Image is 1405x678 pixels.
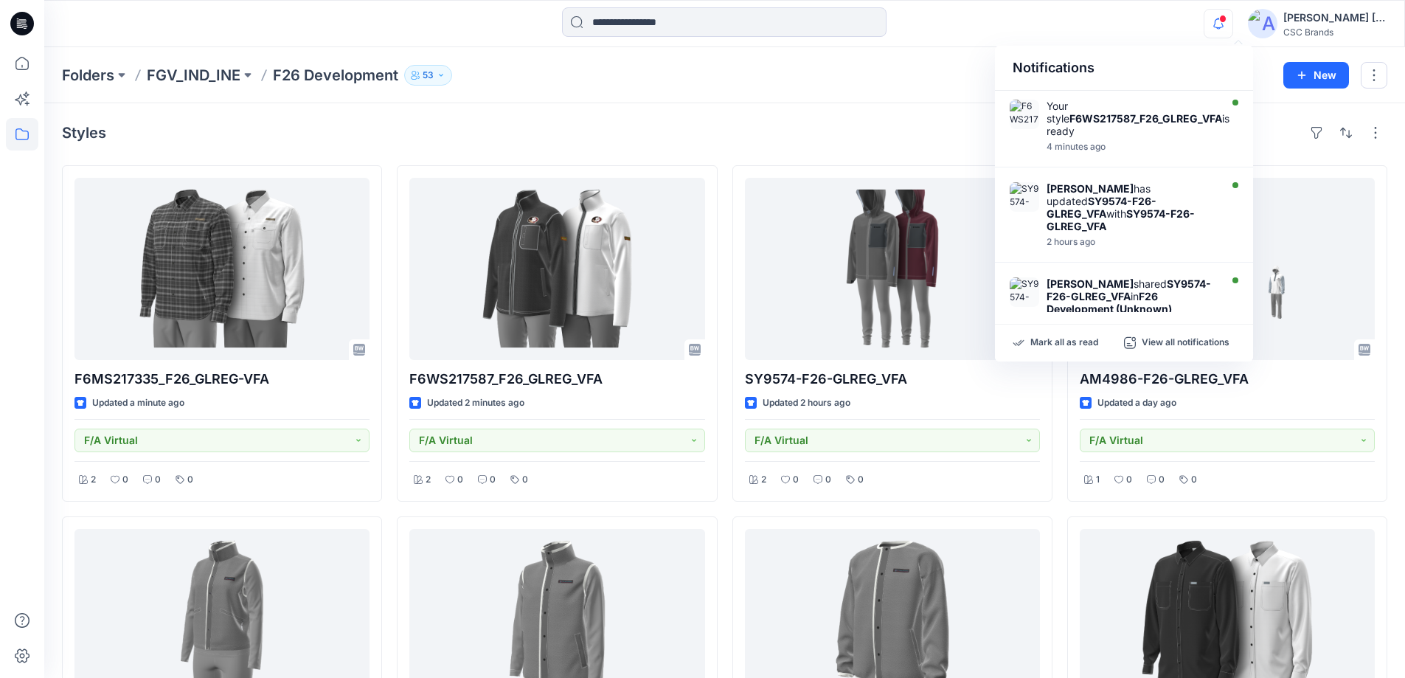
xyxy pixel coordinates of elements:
[761,472,766,488] p: 2
[404,65,452,86] button: 53
[1283,62,1349,89] button: New
[409,178,704,360] a: F6WS217587_F26_GLREG_VFA
[1047,277,1134,290] strong: [PERSON_NAME]
[122,472,128,488] p: 0
[1191,472,1197,488] p: 0
[825,472,831,488] p: 0
[1069,112,1222,125] strong: F6WS217587_F26_GLREG_VFA
[745,178,1040,360] a: SY9574-F26-GLREG_VFA
[427,395,524,411] p: Updated 2 minutes ago
[423,67,434,83] p: 53
[1047,182,1216,232] div: has updated with
[1096,472,1100,488] p: 1
[1047,237,1216,247] div: Thursday, August 28, 2025 10:50
[62,124,106,142] h4: Styles
[1047,277,1216,315] div: shared in
[1248,9,1277,38] img: avatar
[426,472,431,488] p: 2
[1097,395,1176,411] p: Updated a day ago
[62,65,114,86] a: Folders
[409,369,704,390] p: F6WS217587_F26_GLREG_VFA
[187,472,193,488] p: 0
[1030,336,1098,350] p: Mark all as read
[1047,207,1195,232] strong: SY9574-F26-GLREG_VFA
[1283,9,1387,27] div: [PERSON_NAME] [PERSON_NAME]
[457,472,463,488] p: 0
[858,472,864,488] p: 0
[995,46,1253,91] div: Notifications
[1047,142,1229,152] div: Thursday, August 28, 2025 12:30
[1047,277,1211,302] strong: SY9574-F26-GLREG_VFA
[522,472,528,488] p: 0
[793,472,799,488] p: 0
[763,395,850,411] p: Updated 2 hours ago
[74,369,370,390] p: F6MS217335_F26_GLREG-VFA
[74,178,370,360] a: F6MS217335_F26_GLREG-VFA
[1047,290,1172,315] strong: F26 Development (Unknown)
[745,369,1040,390] p: SY9574-F26-GLREG_VFA
[155,472,161,488] p: 0
[92,395,184,411] p: Updated a minute ago
[1283,27,1387,38] div: CSC Brands
[91,472,96,488] p: 2
[1159,472,1165,488] p: 0
[1126,472,1132,488] p: 0
[1080,369,1375,390] p: AM4986-F26-GLREG_VFA
[1010,100,1039,129] img: F6WS217587_F26_GLREG_VFA
[1010,182,1039,212] img: SY9574-F26-GLREG_VFA
[147,65,240,86] a: FGV_IND_INE
[1142,336,1229,350] p: View all notifications
[490,472,496,488] p: 0
[1047,182,1134,195] strong: [PERSON_NAME]
[1010,277,1039,307] img: SY9574-F26-GLREG_VFA
[1047,195,1156,220] strong: SY9574-F26-GLREG_VFA
[1047,100,1229,137] div: Your style is ready
[273,65,398,86] p: F26 Development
